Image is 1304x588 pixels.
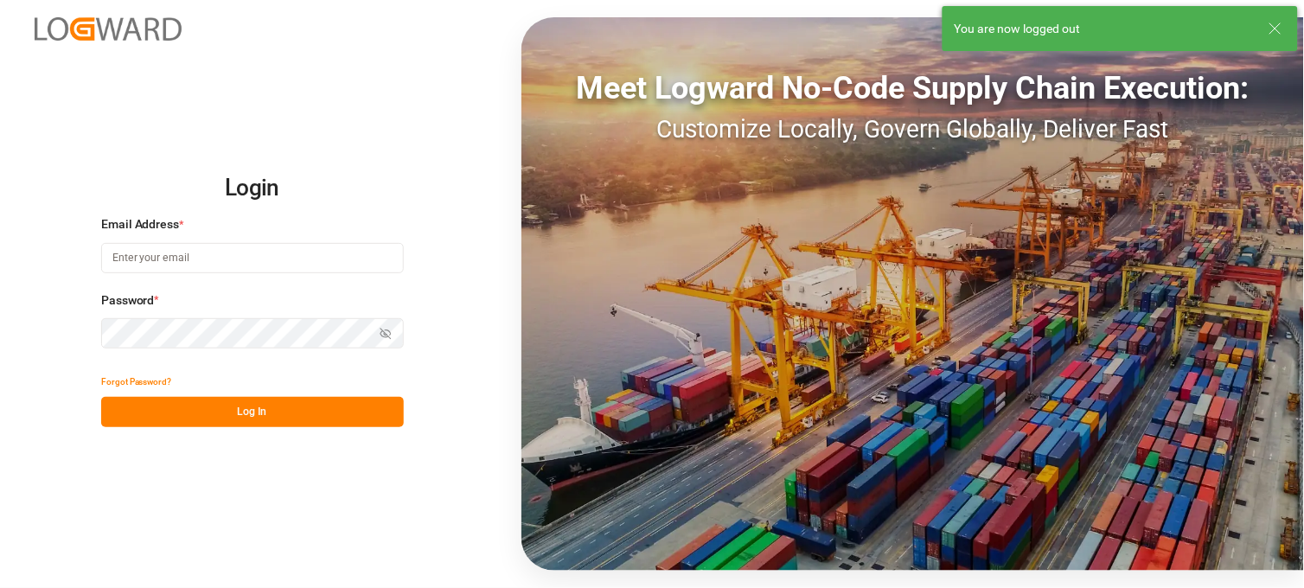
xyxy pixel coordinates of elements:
[101,397,404,427] button: Log In
[101,291,155,310] span: Password
[101,367,172,397] button: Forgot Password?
[35,17,182,41] img: Logward_new_orange.png
[101,161,404,216] h2: Login
[101,215,180,233] span: Email Address
[955,20,1252,38] div: You are now logged out
[521,112,1304,148] div: Customize Locally, Govern Globally, Deliver Fast
[521,65,1304,112] div: Meet Logward No-Code Supply Chain Execution:
[101,243,404,273] input: Enter your email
